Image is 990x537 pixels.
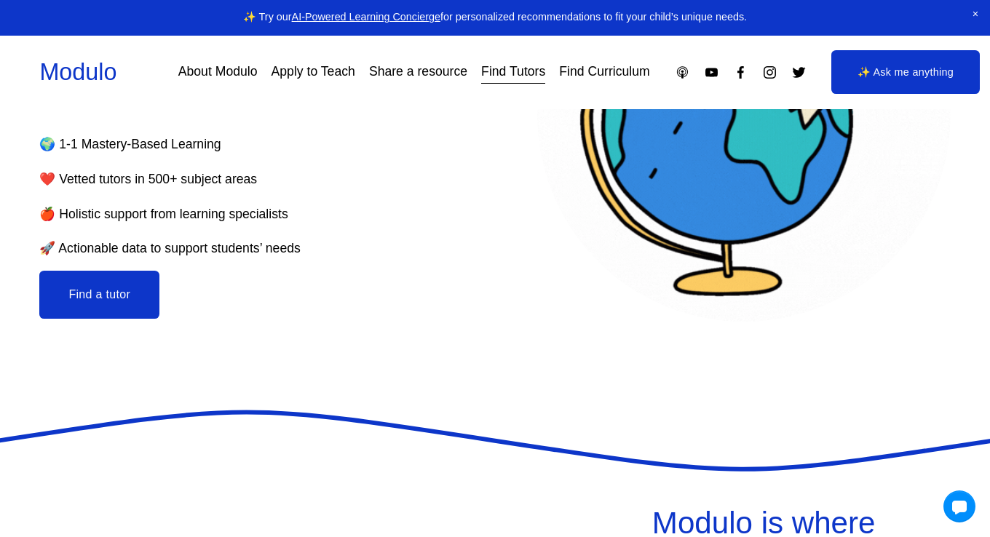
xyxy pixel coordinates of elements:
[675,65,690,80] a: Apple Podcasts
[39,237,414,260] p: 🚀 Actionable data to support students’ needs
[39,271,159,319] button: Find a tutor
[39,168,414,191] p: ❤️ Vetted tutors in 500+ subject areas
[762,65,777,80] a: Instagram
[733,65,748,80] a: Facebook
[178,60,258,85] a: About Modulo
[481,60,545,85] a: Find Tutors
[39,133,414,156] p: 🌍 1-1 Mastery-Based Learning
[39,59,116,85] a: Modulo
[369,60,467,85] a: Share a resource
[704,65,719,80] a: YouTube
[272,60,355,85] a: Apply to Teach
[559,60,649,85] a: Find Curriculum
[292,11,440,23] a: AI-Powered Learning Concierge
[791,65,807,80] a: Twitter
[39,203,414,226] p: 🍎 Holistic support from learning specialists
[831,50,980,94] a: ✨ Ask me anything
